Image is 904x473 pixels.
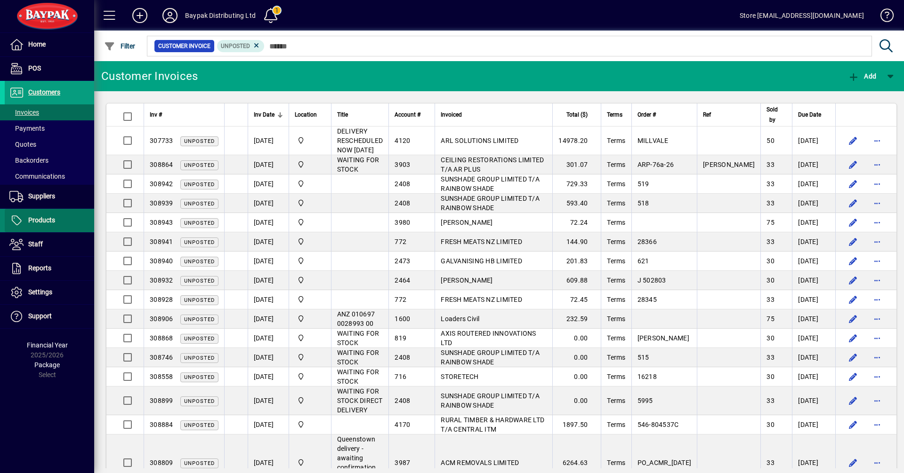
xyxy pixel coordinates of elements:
[767,354,775,361] span: 33
[792,174,835,194] td: [DATE]
[845,369,860,384] button: Edit
[607,180,625,188] span: Terms
[184,162,215,168] span: Unposted
[552,386,601,415] td: 0.00
[703,110,711,120] span: Ref
[441,416,544,433] span: RURAL TIMBER & HARDWARE LTD T/A CENTRAL ITM
[248,155,289,174] td: [DATE]
[441,238,522,245] span: FRESH MEATS NZ LIMITED
[845,393,860,408] button: Edit
[767,180,775,188] span: 33
[295,371,325,382] span: Baypak - Onekawa
[9,157,48,164] span: Backorders
[248,348,289,367] td: [DATE]
[767,137,775,144] span: 50
[5,152,94,168] a: Backorders
[441,315,479,323] span: Loaders Civil
[295,159,325,170] span: Baypak - Onekawa
[607,161,625,168] span: Terms
[767,397,775,404] span: 33
[28,64,41,72] span: POS
[248,367,289,386] td: [DATE]
[441,459,519,466] span: ACM REMOVALS LIMITED
[150,180,173,188] span: 308942
[638,296,657,303] span: 28345
[638,421,679,428] span: 546-804537C
[9,173,65,180] span: Communications
[248,271,289,290] td: [DATE]
[638,373,657,380] span: 16218
[767,276,775,284] span: 30
[248,174,289,194] td: [DATE]
[337,110,348,120] span: Title
[5,257,94,280] a: Reports
[870,311,885,326] button: More options
[873,2,892,32] a: Knowledge Base
[5,168,94,184] a: Communications
[607,276,625,284] span: Terms
[295,352,325,363] span: Baypak - Onekawa
[395,238,406,245] span: 772
[150,296,173,303] span: 308928
[337,387,383,414] span: WAITING FOR STOCK DIRECT DELIVERY
[184,201,215,207] span: Unposted
[295,198,325,208] span: Baypak - Onekawa
[703,110,755,120] div: Ref
[845,215,860,230] button: Edit
[845,292,860,307] button: Edit
[248,232,289,252] td: [DATE]
[441,349,540,366] span: SUNSHADE GROUP LIMITED T/A RAINBOW SHADE
[9,125,45,132] span: Payments
[792,213,835,232] td: [DATE]
[845,350,860,365] button: Edit
[5,57,94,80] a: POS
[337,110,383,120] div: Title
[150,199,173,207] span: 308939
[607,137,625,144] span: Terms
[104,42,136,50] span: Filter
[638,137,669,144] span: MILLVALE
[395,459,410,466] span: 3987
[5,281,94,304] a: Settings
[552,367,601,386] td: 0.00
[441,296,522,303] span: FRESH MEATS NZ LIMITED
[441,392,540,409] span: SUNSHADE GROUP LIMITED T/A RAINBOW SHADE
[845,176,860,191] button: Edit
[607,397,625,404] span: Terms
[248,415,289,434] td: [DATE]
[395,397,410,404] span: 2408
[221,43,250,49] span: Unposted
[248,290,289,309] td: [DATE]
[441,195,540,212] span: SUNSHADE GROUP LIMITED T/A RAINBOW SHADE
[792,126,835,155] td: [DATE]
[845,417,860,432] button: Edit
[845,234,860,249] button: Edit
[740,8,864,23] div: Store [EMAIL_ADDRESS][DOMAIN_NAME]
[184,374,215,380] span: Unposted
[607,296,625,303] span: Terms
[607,421,625,428] span: Terms
[102,38,138,55] button: Filter
[395,354,410,361] span: 2408
[792,290,835,309] td: [DATE]
[184,278,215,284] span: Unposted
[792,155,835,174] td: [DATE]
[798,110,821,120] span: Due Date
[638,110,692,120] div: Order #
[870,393,885,408] button: More options
[870,157,885,172] button: More options
[337,330,379,347] span: WAITING FOR STOCK
[638,257,649,265] span: 621
[552,271,601,290] td: 609.88
[295,110,325,120] div: Location
[395,276,410,284] span: 2464
[441,110,462,120] span: Invoiced
[767,421,775,428] span: 30
[870,417,885,432] button: More options
[870,350,885,365] button: More options
[395,199,410,207] span: 2408
[845,455,860,470] button: Edit
[552,348,601,367] td: 0.00
[792,309,835,329] td: [DATE]
[607,257,625,265] span: Terms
